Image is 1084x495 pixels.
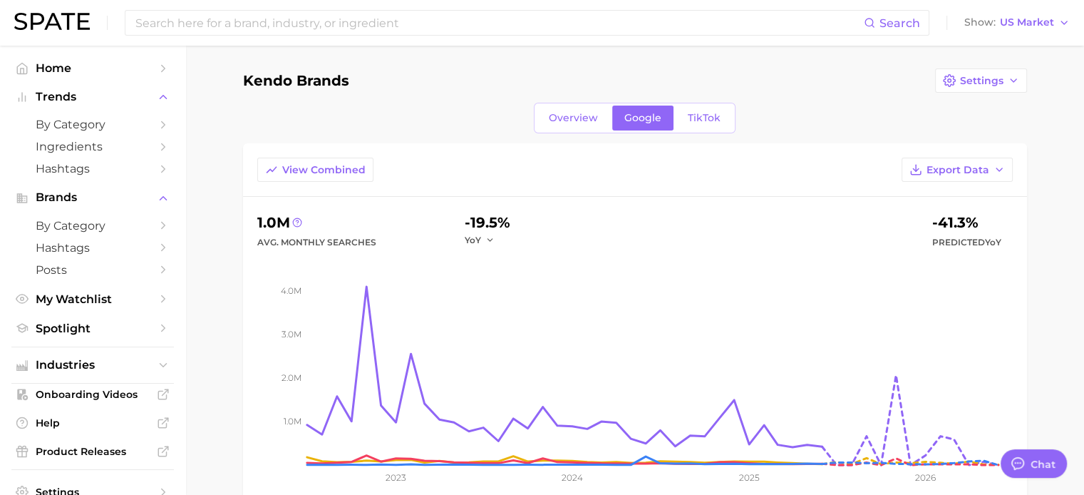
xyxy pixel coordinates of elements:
tspan: 2.0m [282,372,301,383]
a: Spotlight [11,317,174,340]
input: Search here for a brand, industry, or ingredient [134,11,864,35]
tspan: 3.0m [282,329,301,340]
div: -41.3% [932,211,1001,234]
a: Hashtags [11,237,174,259]
span: Overview [549,112,598,124]
tspan: 2026 [915,472,936,483]
button: YoY [465,234,495,246]
img: SPATE [14,13,90,30]
span: Show [964,19,996,26]
span: Onboarding Videos [36,388,150,401]
a: Home [11,57,174,79]
div: Avg. Monthly Searches [257,234,376,251]
span: Help [36,417,150,429]
a: Product Releases [11,441,174,462]
span: Settings [960,75,1003,87]
a: Help [11,412,174,434]
tspan: 2024 [562,472,583,483]
tspan: 2023 [386,472,406,483]
span: Spotlight [36,322,150,335]
tspan: 2025 [738,472,759,483]
span: Posts [36,263,150,277]
span: YoY [985,237,1001,247]
span: Export Data [926,164,989,176]
span: Ingredients [36,140,150,153]
a: by Category [11,113,174,136]
span: by Category [36,219,150,233]
span: Trends [36,91,150,103]
a: TikTok [676,106,733,131]
span: Google [624,112,661,124]
button: Settings [935,68,1027,93]
a: Hashtags [11,158,174,180]
span: Hashtags [36,162,150,175]
a: Google [612,106,673,131]
button: Trends [11,86,174,108]
span: Home [36,61,150,75]
span: Brands [36,191,150,204]
tspan: 1.0m [284,416,301,427]
a: Onboarding Videos [11,384,174,405]
h1: Kendo Brands [243,73,349,88]
a: by Category [11,215,174,237]
a: Posts [11,259,174,281]
a: Ingredients [11,136,174,158]
span: Product Releases [36,445,150,458]
span: My Watchlist [36,292,150,306]
button: Industries [11,354,174,376]
span: View Combined [282,164,366,176]
div: -19.5% [465,211,510,234]
button: Export Data [902,158,1013,182]
a: My Watchlist [11,288,174,310]
span: Industries [36,359,150,372]
span: YoY [465,234,481,246]
span: by Category [36,118,150,131]
span: US Market [1000,19,1054,26]
span: Search [879,16,920,30]
button: Brands [11,187,174,208]
tspan: 4.0m [281,285,301,296]
button: View Combined [257,158,373,182]
div: 1.0m [257,211,376,234]
a: Overview [537,106,610,131]
button: ShowUS Market [961,14,1073,32]
span: Hashtags [36,241,150,255]
span: TikTok [688,112,721,124]
span: Predicted [932,234,1001,251]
